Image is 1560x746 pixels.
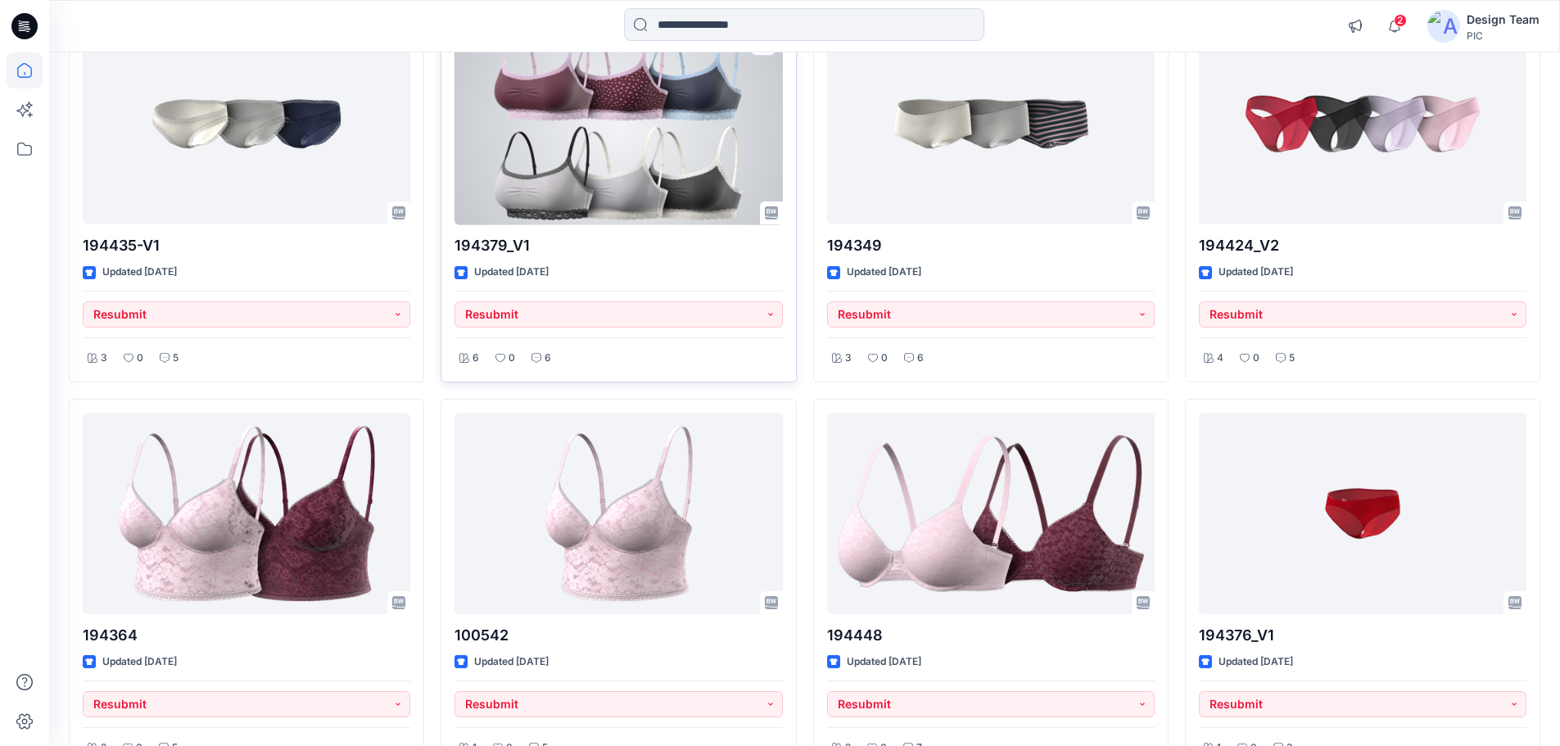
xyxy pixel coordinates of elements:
p: 194435-V1 [83,234,410,257]
p: 6 [545,350,551,367]
p: Updated [DATE] [474,264,549,281]
p: 100542 [454,624,782,647]
a: 194435-V1 [83,23,410,225]
p: 5 [173,350,179,367]
a: 194379_V1 [454,23,782,225]
p: Updated [DATE] [1219,653,1293,671]
p: 4 [1217,350,1223,367]
p: 194364 [83,624,410,647]
p: 3 [845,350,852,367]
p: 5 [1289,350,1295,367]
p: 194424_V2 [1199,234,1526,257]
a: 194376_V1 [1199,413,1526,615]
p: 6 [473,350,479,367]
p: 194376_V1 [1199,624,1526,647]
p: Updated [DATE] [102,653,177,671]
div: PIC [1467,29,1540,42]
a: 100542 [454,413,782,615]
a: 194349 [827,23,1155,225]
p: Updated [DATE] [847,264,921,281]
p: 3 [101,350,107,367]
span: 2 [1394,14,1407,27]
a: 194448 [827,413,1155,615]
p: 6 [917,350,924,367]
p: Updated [DATE] [474,653,549,671]
a: 194364 [83,413,410,615]
p: 0 [1253,350,1259,367]
p: Updated [DATE] [1219,264,1293,281]
div: Design Team [1467,10,1540,29]
img: avatar [1427,10,1460,43]
p: 194379_V1 [454,234,782,257]
p: 0 [137,350,143,367]
p: 0 [509,350,515,367]
a: 194424_V2 [1199,23,1526,225]
p: Updated [DATE] [102,264,177,281]
p: Updated [DATE] [847,653,921,671]
p: 194349 [827,234,1155,257]
p: 0 [881,350,888,367]
p: 194448 [827,624,1155,647]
